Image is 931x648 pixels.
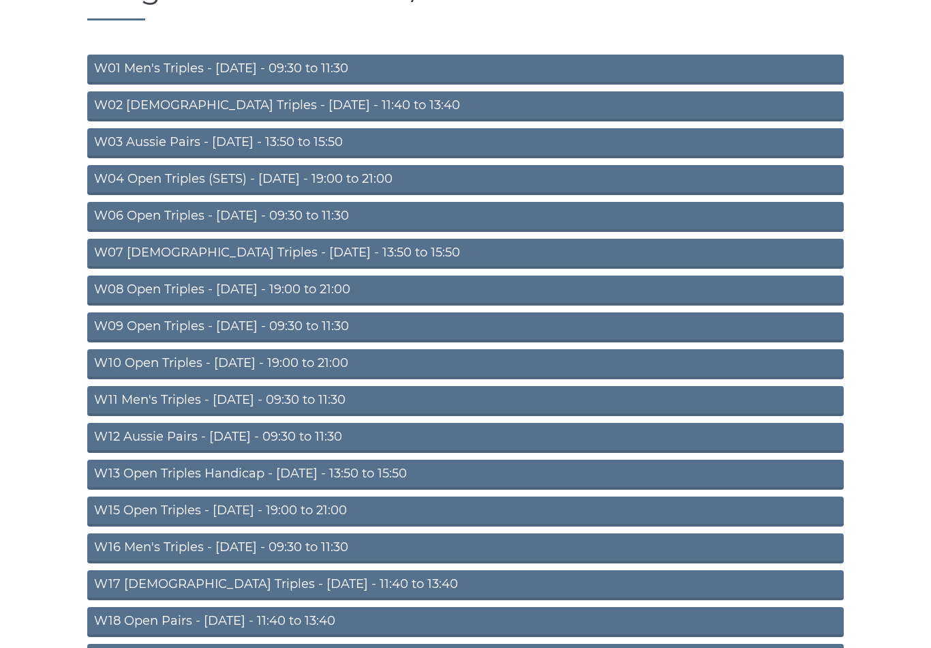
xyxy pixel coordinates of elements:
a: W01 Men's Triples - [DATE] - 09:30 to 11:30 [87,55,844,85]
a: W03 Aussie Pairs - [DATE] - 13:50 to 15:50 [87,128,844,158]
a: W08 Open Triples - [DATE] - 19:00 to 21:00 [87,276,844,306]
a: W16 Men's Triples - [DATE] - 09:30 to 11:30 [87,533,844,563]
a: W07 [DEMOGRAPHIC_DATA] Triples - [DATE] - 13:50 to 15:50 [87,239,844,269]
a: W04 Open Triples (SETS) - [DATE] - 19:00 to 21:00 [87,165,844,195]
a: W02 [DEMOGRAPHIC_DATA] Triples - [DATE] - 11:40 to 13:40 [87,91,844,121]
a: W06 Open Triples - [DATE] - 09:30 to 11:30 [87,202,844,232]
a: W15 Open Triples - [DATE] - 19:00 to 21:00 [87,497,844,527]
a: W10 Open Triples - [DATE] - 19:00 to 21:00 [87,349,844,379]
a: W18 Open Pairs - [DATE] - 11:40 to 13:40 [87,607,844,637]
a: W12 Aussie Pairs - [DATE] - 09:30 to 11:30 [87,423,844,453]
a: W11 Men's Triples - [DATE] - 09:30 to 11:30 [87,386,844,416]
a: W17 [DEMOGRAPHIC_DATA] Triples - [DATE] - 11:40 to 13:40 [87,570,844,600]
a: W09 Open Triples - [DATE] - 09:30 to 11:30 [87,312,844,342]
a: W13 Open Triples Handicap - [DATE] - 13:50 to 15:50 [87,460,844,490]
